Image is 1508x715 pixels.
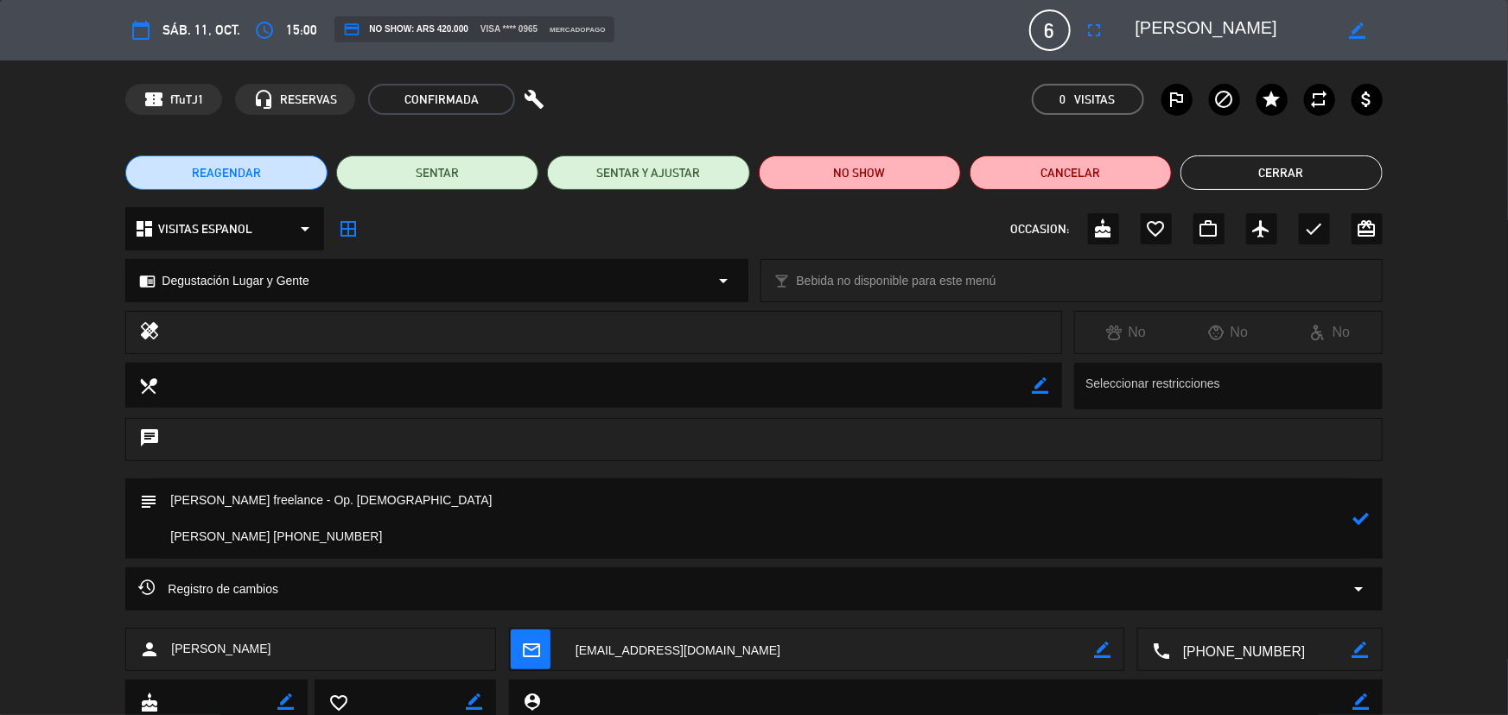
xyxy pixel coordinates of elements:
[714,270,735,291] i: arrow_drop_down
[286,19,317,41] span: 15:00
[1349,22,1365,39] i: border_color
[1085,20,1105,41] i: fullscreen
[524,89,544,110] i: build
[158,219,252,239] span: VISITAS ESPANOL
[1349,579,1370,599] i: arrow_drop_down
[1353,693,1370,710] i: border_color
[970,155,1172,190] button: Cancelar
[1146,218,1167,239] i: favorite_border
[277,693,294,710] i: border_color
[1214,89,1235,110] i: block
[138,579,278,599] span: Registro de cambios
[280,90,337,110] span: RESERVAS
[774,273,791,289] i: local_bar
[1079,15,1110,46] button: fullscreen
[125,155,328,190] button: REAGENDAR
[466,693,482,710] i: border_color
[170,90,204,110] span: fTuTJ1
[1060,90,1066,110] span: 0
[1199,218,1219,239] i: work_outline
[138,376,157,395] i: local_dining
[130,20,151,41] i: calendar_today
[1304,218,1325,239] i: check
[134,218,155,239] i: dashboard
[192,164,261,182] span: REAGENDAR
[759,155,961,190] button: NO SHOW
[368,84,515,115] span: CONFIRMADA
[1075,321,1177,344] div: No
[522,692,541,711] i: person_pin
[139,320,160,345] i: healing
[1029,9,1071,51] span: 6
[1093,218,1114,239] i: cake
[1180,155,1383,190] button: Cerrar
[1177,321,1279,344] div: No
[249,15,280,46] button: access_time
[1033,377,1049,394] i: border_color
[295,218,315,239] i: arrow_drop_down
[550,24,605,35] span: mercadopago
[162,271,309,291] span: Degustación Lugar y Gente
[343,21,360,38] i: credit_card
[254,20,275,41] i: access_time
[797,271,996,291] span: Bebida no disponible para este menú
[1011,219,1070,239] span: OCCASION:
[521,640,540,659] i: mail_outline
[1251,218,1272,239] i: airplanemode_active
[171,639,270,659] span: [PERSON_NAME]
[1279,321,1381,344] div: No
[139,273,156,289] i: chrome_reader_mode
[139,639,160,660] i: person
[328,693,347,712] i: favorite_border
[1352,642,1369,658] i: border_color
[143,89,164,110] span: confirmation_number
[1309,89,1330,110] i: repeat
[138,491,157,510] i: subject
[139,693,158,712] i: cake
[125,15,156,46] button: calendar_today
[139,427,160,452] i: chat
[336,155,538,190] button: SENTAR
[1075,90,1116,110] em: Visitas
[1094,642,1110,658] i: border_color
[1167,89,1187,110] i: outlined_flag
[338,218,359,239] i: border_all
[547,155,749,190] button: SENTAR Y AJUSTAR
[1262,89,1282,110] i: star
[162,19,240,41] span: sáb. 11, oct.
[1357,89,1378,110] i: attach_money
[253,89,274,110] i: headset_mic
[1357,218,1378,239] i: card_giftcard
[343,21,468,38] span: NO SHOW: ARS 420.000
[1151,641,1170,660] i: local_phone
